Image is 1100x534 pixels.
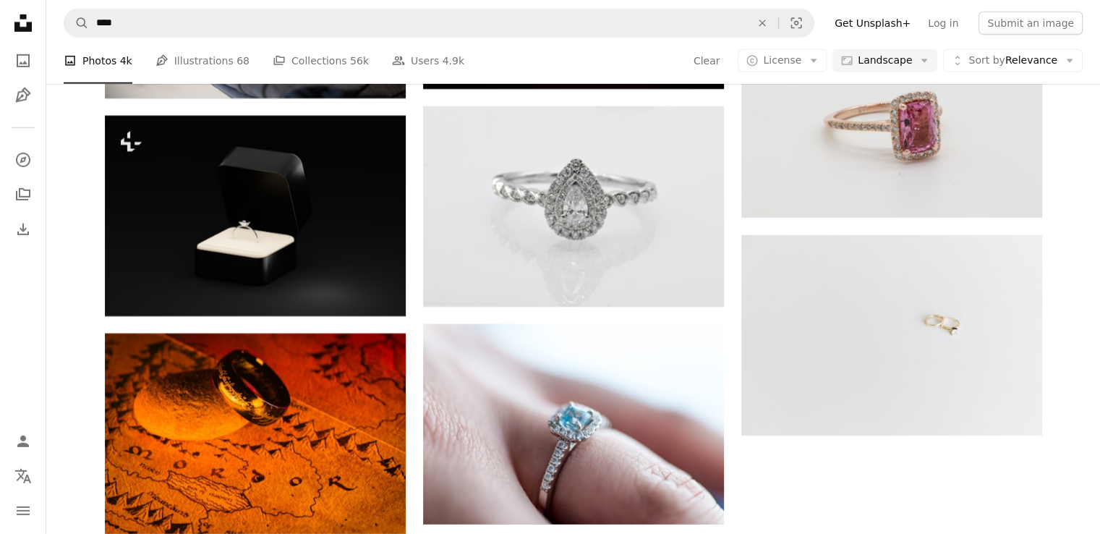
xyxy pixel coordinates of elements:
[919,12,967,35] a: Log in
[979,12,1083,35] button: Submit an image
[9,9,38,41] a: Home — Unsplash
[105,427,406,440] a: map
[9,81,38,110] a: Illustrations
[423,106,724,307] img: silver diamond studded ring on white surface
[779,9,814,37] button: Visual search
[9,496,38,525] button: Menu
[9,427,38,456] a: Log in / Sign up
[741,235,1042,436] img: gold-colored rings
[9,46,38,75] a: Photos
[741,329,1042,342] a: gold-colored rings
[763,54,801,66] span: License
[9,462,38,491] button: Language
[64,9,89,37] button: Search Unsplash
[826,12,919,35] a: Get Unsplash+
[968,54,1005,66] span: Sort by
[9,215,38,244] a: Download History
[273,38,369,84] a: Collections 56k
[155,38,250,84] a: Illustrations 68
[236,53,250,69] span: 68
[9,180,38,209] a: Collections
[741,17,1042,218] img: gold and pink stone ring
[105,116,406,316] img: a diamond ring in a black box on a black background
[858,54,912,68] span: Landscape
[693,49,721,72] button: Clear
[741,111,1042,124] a: gold and pink stone ring
[423,324,724,525] img: person showing silver-colored ring with gemstone
[968,54,1057,68] span: Relevance
[832,49,937,72] button: Landscape
[443,53,464,69] span: 4.9k
[105,334,406,534] img: map
[423,200,724,213] a: silver diamond studded ring on white surface
[943,49,1083,72] button: Sort byRelevance
[350,53,369,69] span: 56k
[9,145,38,174] a: Explore
[105,209,406,222] a: a diamond ring in a black box on a black background
[423,418,724,431] a: person showing silver-colored ring with gemstone
[746,9,778,37] button: Clear
[64,9,814,38] form: Find visuals sitewide
[392,38,464,84] a: Users 4.9k
[738,49,827,72] button: License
